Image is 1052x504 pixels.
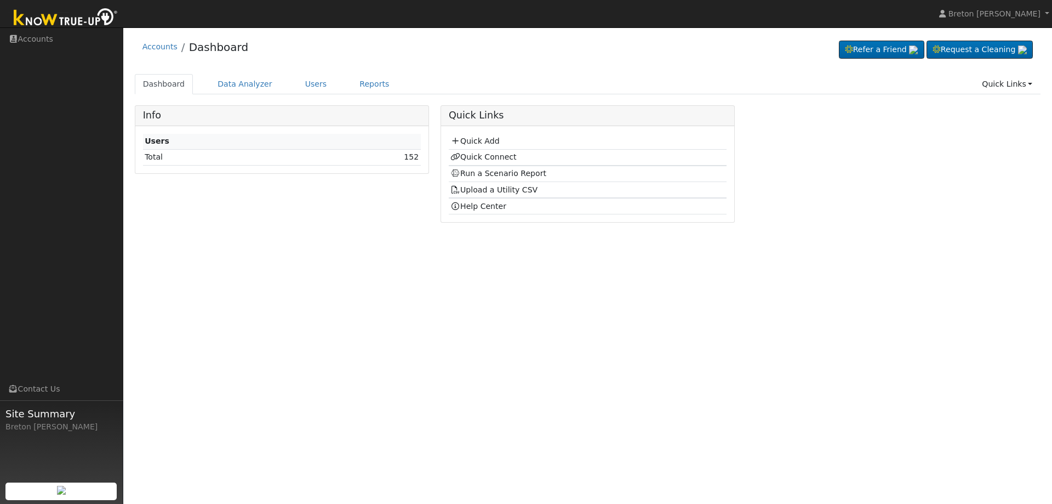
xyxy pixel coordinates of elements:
a: Refer a Friend [839,41,924,59]
a: Request a Cleaning [927,41,1033,59]
img: Know True-Up [8,6,123,31]
img: retrieve [57,486,66,495]
img: retrieve [1018,46,1027,54]
a: Data Analyzer [209,74,281,94]
img: retrieve [909,46,918,54]
a: Dashboard [189,41,249,54]
span: Breton [PERSON_NAME] [948,9,1040,18]
a: Users [297,74,335,94]
a: Reports [351,74,397,94]
div: Breton [PERSON_NAME] [5,421,117,433]
a: Dashboard [135,74,193,94]
a: Quick Links [974,74,1040,94]
a: Accounts [142,42,178,51]
span: Site Summary [5,406,117,421]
